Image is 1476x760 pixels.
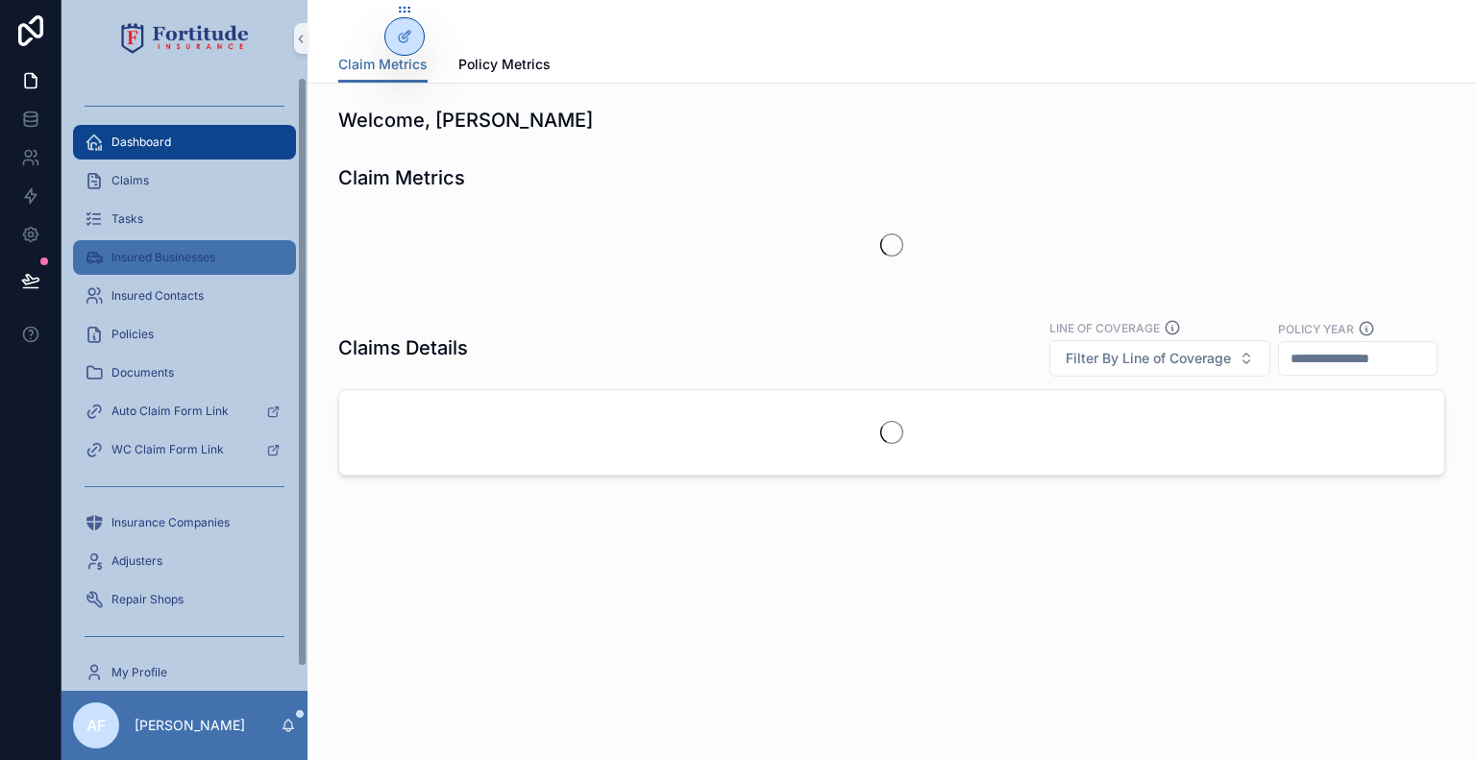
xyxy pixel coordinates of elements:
span: Policies [111,327,154,342]
button: Select Button [1049,340,1270,377]
a: Tasks [73,202,296,236]
a: My Profile [73,655,296,690]
span: Repair Shops [111,592,184,607]
span: WC Claim Form Link [111,442,224,457]
span: Adjusters [111,553,162,569]
span: Claim Metrics [338,55,428,74]
span: Insured Contacts [111,288,204,304]
a: Dashboard [73,125,296,159]
a: Claim Metrics [338,47,428,84]
span: Filter By Line of Coverage [1066,349,1231,368]
span: Auto Claim Form Link [111,404,229,419]
span: Insurance Companies [111,515,230,530]
a: Policies [73,317,296,352]
span: Insured Businesses [111,250,215,265]
span: Tasks [111,211,143,227]
span: AF [86,714,106,737]
span: Dashboard [111,135,171,150]
a: Adjusters [73,544,296,578]
p: [PERSON_NAME] [135,716,245,735]
a: Policy Metrics [458,47,551,86]
a: Claims [73,163,296,198]
a: Documents [73,355,296,390]
h1: Claims Details [338,334,468,361]
img: App logo [121,23,249,54]
h1: Claim Metrics [338,164,465,191]
h1: Welcome, [PERSON_NAME] [338,107,593,134]
a: WC Claim Form Link [73,432,296,467]
label: Line of Coverage [1049,319,1160,336]
span: Claims [111,173,149,188]
a: Insured Businesses [73,240,296,275]
div: scrollable content [61,77,307,691]
span: Documents [111,365,174,380]
span: My Profile [111,665,167,680]
label: Policy Year [1278,320,1354,337]
a: Repair Shops [73,582,296,617]
iframe: Spotlight [2,92,37,127]
a: Insured Contacts [73,279,296,313]
a: Insurance Companies [73,505,296,540]
span: Policy Metrics [458,55,551,74]
a: Auto Claim Form Link [73,394,296,429]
